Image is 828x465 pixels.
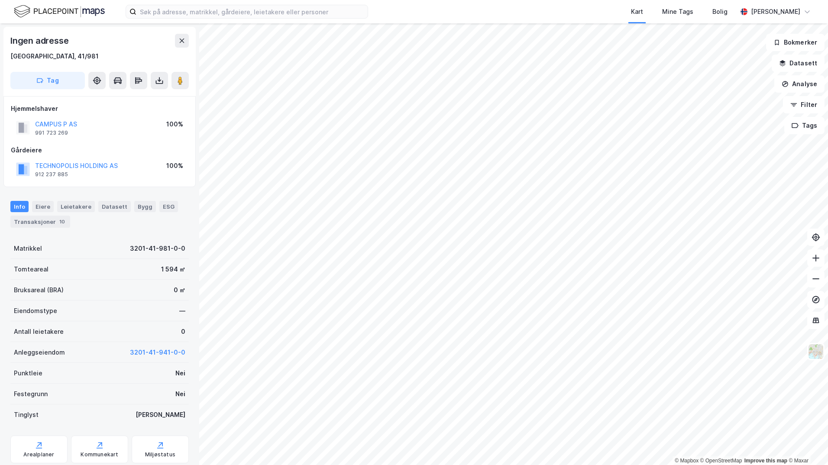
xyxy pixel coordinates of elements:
div: 3201-41-981-0-0 [130,243,185,254]
div: Arealplaner [23,451,54,458]
div: Anleggseiendom [14,347,65,358]
input: Søk på adresse, matrikkel, gårdeiere, leietakere eller personer [136,5,368,18]
a: Improve this map [744,458,787,464]
img: Z [808,343,824,360]
div: ESG [159,201,178,212]
div: Ingen adresse [10,34,70,48]
div: Eiendomstype [14,306,57,316]
div: 0 [181,326,185,337]
button: Analyse [774,75,825,93]
div: 912 237 885 [35,171,68,178]
div: Mine Tags [662,6,693,17]
button: Datasett [772,55,825,72]
button: 3201-41-941-0-0 [130,347,185,358]
div: Gårdeiere [11,145,188,155]
div: 0 ㎡ [174,285,185,295]
div: — [179,306,185,316]
div: Punktleie [14,368,42,378]
div: Tomteareal [14,264,49,274]
button: Tags [784,117,825,134]
div: Eiere [32,201,54,212]
div: 1 594 ㎡ [161,264,185,274]
div: Datasett [98,201,131,212]
button: Bokmerker [766,34,825,51]
div: Miljøstatus [145,451,175,458]
div: Bolig [712,6,728,17]
div: Kommunekart [81,451,118,458]
div: 100% [166,161,183,171]
div: Leietakere [57,201,95,212]
button: Filter [783,96,825,113]
a: Mapbox [675,458,699,464]
div: Kart [631,6,643,17]
div: Info [10,201,29,212]
div: 100% [166,119,183,129]
div: [GEOGRAPHIC_DATA], 41/981 [10,51,99,61]
iframe: Chat Widget [785,423,828,465]
img: logo.f888ab2527a4732fd821a326f86c7f29.svg [14,4,105,19]
div: Hjemmelshaver [11,103,188,114]
div: Festegrunn [14,389,48,399]
div: Nei [175,389,185,399]
div: 10 [58,217,67,226]
div: Nei [175,368,185,378]
div: [PERSON_NAME] [136,410,185,420]
div: Bruksareal (BRA) [14,285,64,295]
a: OpenStreetMap [700,458,742,464]
div: Tinglyst [14,410,39,420]
div: Antall leietakere [14,326,64,337]
div: Bygg [134,201,156,212]
button: Tag [10,72,85,89]
div: Matrikkel [14,243,42,254]
div: Transaksjoner [10,216,70,228]
div: [PERSON_NAME] [751,6,800,17]
div: 991 723 269 [35,129,68,136]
